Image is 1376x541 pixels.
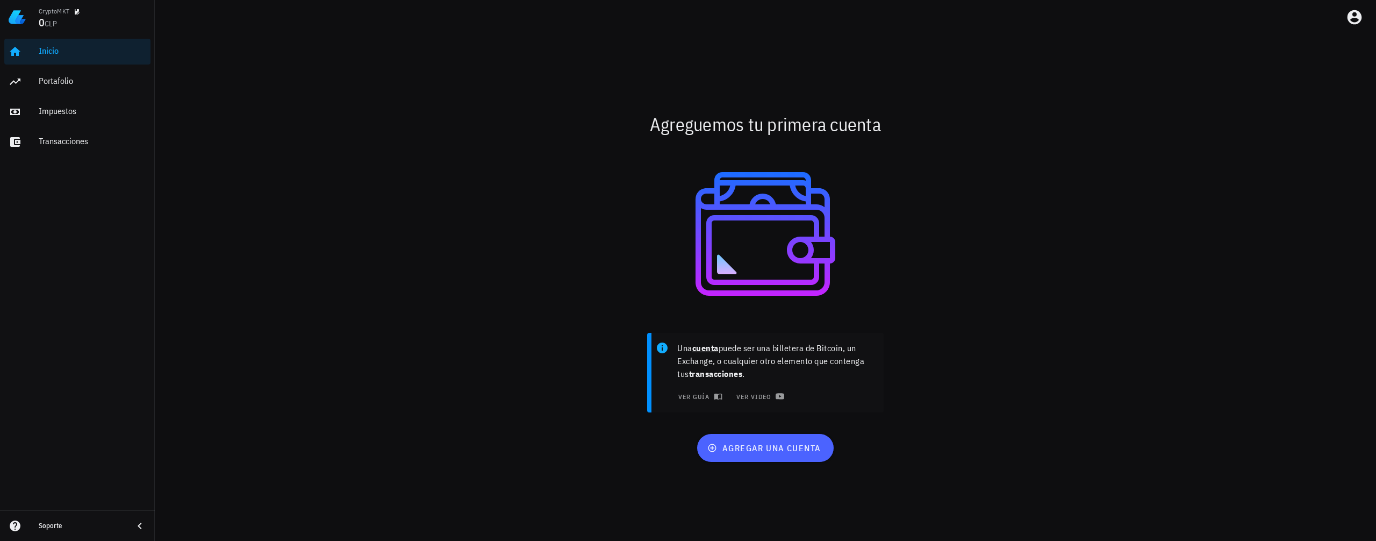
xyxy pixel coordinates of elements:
a: Portafolio [4,69,150,95]
b: cuenta [692,343,719,353]
span: ver video [735,392,782,401]
button: ver guía [671,389,727,404]
div: Transacciones [39,136,146,146]
a: Inicio [4,39,150,65]
div: Agreguemos tu primera cuenta [447,107,1084,141]
a: ver video [729,389,789,404]
b: transacciones [689,368,743,379]
span: agregar una cuenta [709,443,821,453]
button: agregar una cuenta [697,434,833,462]
p: Una puede ser una billetera de Bitcoin, un Exchange, o cualquier otro elemento que contenga tus . [677,341,875,380]
span: 0 [39,15,45,30]
div: Impuestos [39,106,146,116]
a: Impuestos [4,99,150,125]
a: Transacciones [4,129,150,155]
div: Inicio [39,46,146,56]
div: CryptoMKT [39,7,70,16]
div: Soporte [39,522,125,530]
span: ver guía [677,392,720,401]
span: CLP [45,19,57,29]
img: LedgiFi [9,9,26,26]
div: Portafolio [39,76,146,86]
